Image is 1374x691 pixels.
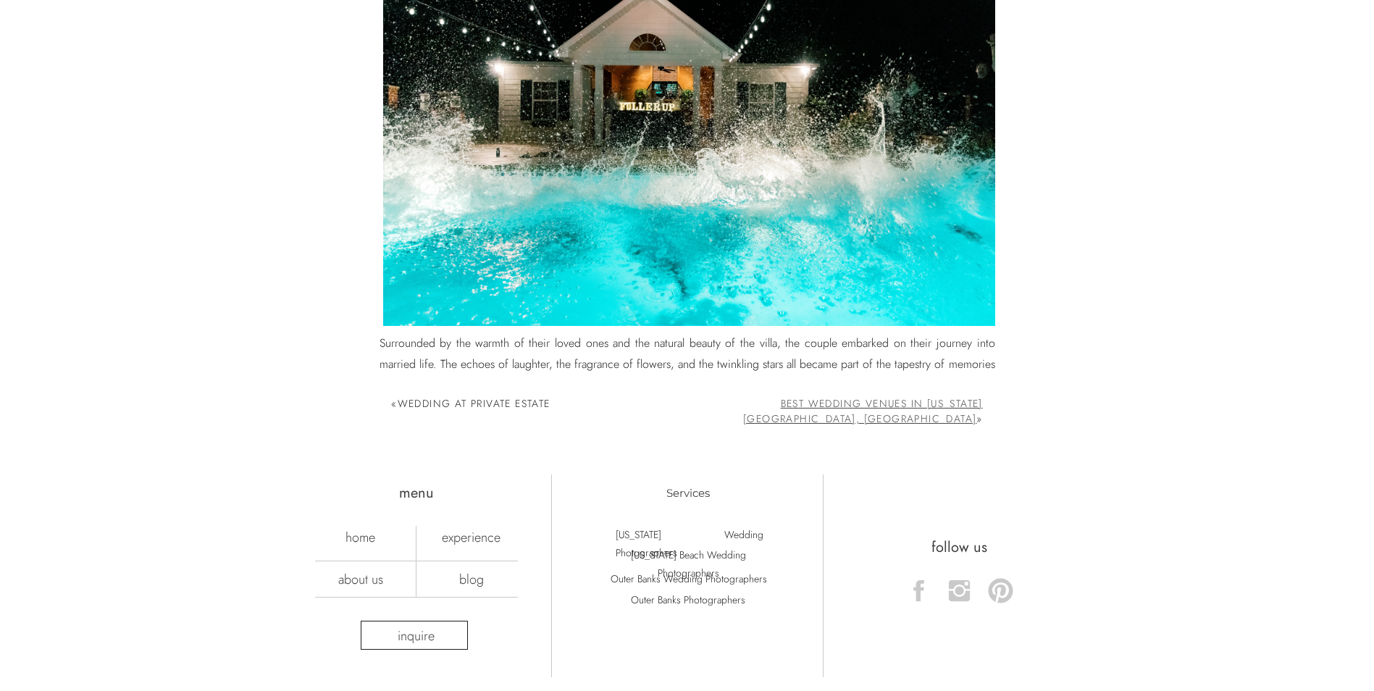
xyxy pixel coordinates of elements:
[743,396,983,426] a: Best Wedding Venues In [US_STATE][GEOGRAPHIC_DATA], [GEOGRAPHIC_DATA]
[311,483,523,509] h2: menu
[853,537,1065,554] h2: follow us
[421,571,522,587] a: blog
[601,570,777,587] a: Outer Banks Wedding Photographers
[380,333,995,395] p: Surrounded by the warmth of their loved ones and the natural beauty of the villa, the couple emba...
[583,485,794,508] h2: Services
[310,571,411,587] a: about us
[378,627,455,644] a: inquire
[621,591,755,608] a: Outer Banks Photographers
[616,526,763,543] a: [US_STATE] Wedding Photographers
[721,396,983,427] h3: »
[310,529,411,545] a: home
[391,396,684,411] h3: «
[398,396,550,411] a: Wedding At Private Estate
[421,529,522,545] a: experience
[600,546,776,563] a: [US_STATE] Beach Wedding Photographers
